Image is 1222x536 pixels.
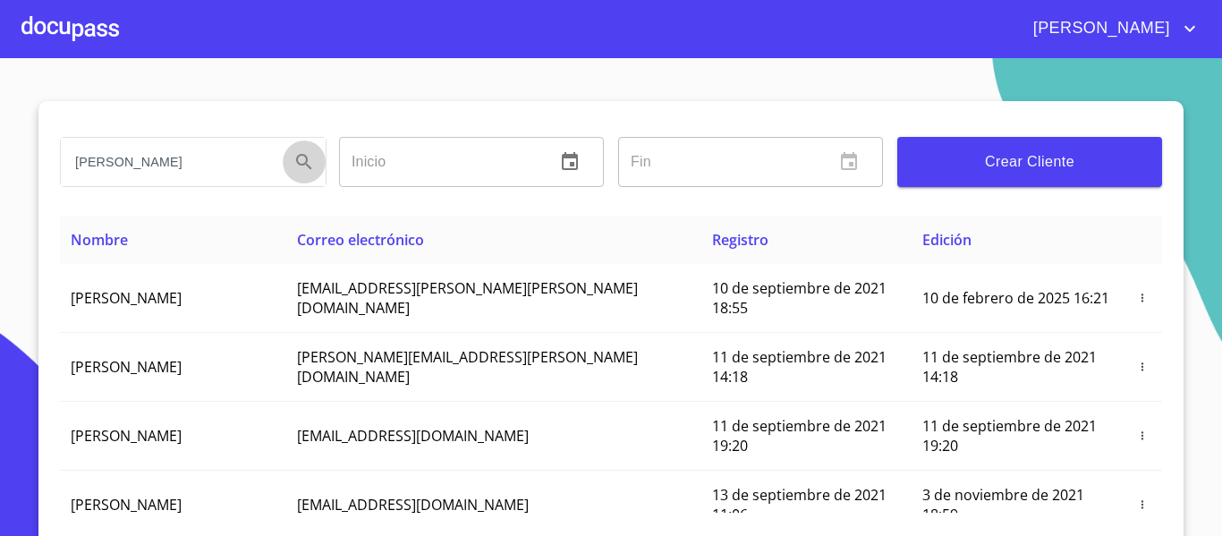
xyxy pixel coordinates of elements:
[297,495,529,515] span: [EMAIL_ADDRESS][DOMAIN_NAME]
[712,416,887,455] span: 11 de septiembre de 2021 19:20
[297,426,529,446] span: [EMAIL_ADDRESS][DOMAIN_NAME]
[71,288,182,308] span: [PERSON_NAME]
[922,230,972,250] span: Edición
[897,137,1162,187] button: Crear Cliente
[922,416,1097,455] span: 11 de septiembre de 2021 19:20
[71,230,128,250] span: Nombre
[71,495,182,515] span: [PERSON_NAME]
[712,347,887,387] span: 11 de septiembre de 2021 14:18
[71,426,182,446] span: [PERSON_NAME]
[297,347,638,387] span: [PERSON_NAME][EMAIL_ADDRESS][PERSON_NAME][DOMAIN_NAME]
[1020,14,1201,43] button: account of current user
[712,230,768,250] span: Registro
[922,485,1084,524] span: 3 de noviembre de 2021 18:59
[712,485,887,524] span: 13 de septiembre de 2021 11:06
[712,278,887,318] span: 10 de septiembre de 2021 18:55
[922,288,1109,308] span: 10 de febrero de 2025 16:21
[71,357,182,377] span: [PERSON_NAME]
[297,278,638,318] span: [EMAIL_ADDRESS][PERSON_NAME][PERSON_NAME][DOMAIN_NAME]
[1020,14,1179,43] span: [PERSON_NAME]
[61,138,276,186] input: search
[297,230,424,250] span: Correo electrónico
[283,140,326,183] button: Search
[912,149,1148,174] span: Crear Cliente
[922,347,1097,387] span: 11 de septiembre de 2021 14:18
